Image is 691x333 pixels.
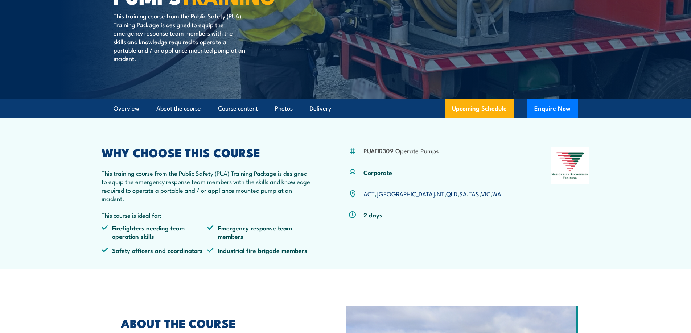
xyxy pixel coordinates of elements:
a: Delivery [310,99,331,118]
a: Upcoming Schedule [445,99,514,118]
li: Industrial fire brigade members [207,246,313,254]
a: Course content [218,99,258,118]
a: Overview [114,99,139,118]
h2: WHY CHOOSE THIS COURSE [102,147,313,157]
p: 2 days [363,211,382,219]
button: Enquire Now [527,99,578,118]
a: QLD [446,189,457,198]
li: Safety officers and coordinators [102,246,207,254]
h2: ABOUT THE COURSE [121,318,312,328]
p: This training course from the Public Safety (PUA) Training Package is designed to equip the emerg... [102,169,313,203]
a: [GEOGRAPHIC_DATA] [377,189,435,198]
a: TAS [469,189,479,198]
a: SA [459,189,467,198]
li: PUAFIR309 Operate Pumps [363,146,439,155]
li: Firefighters needing team operation skills [102,224,207,241]
li: Emergency response team members [207,224,313,241]
a: VIC [481,189,490,198]
a: WA [492,189,501,198]
a: About the course [156,99,201,118]
p: This training course from the Public Safety (PUA) Training Package is designed to equip the emerg... [114,12,246,62]
a: Photos [275,99,293,118]
p: Corporate [363,168,392,176]
p: , , , , , , , [363,190,501,198]
p: This course is ideal for: [102,211,313,219]
a: NT [437,189,444,198]
img: Nationally Recognised Training logo. [551,147,590,184]
a: ACT [363,189,375,198]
